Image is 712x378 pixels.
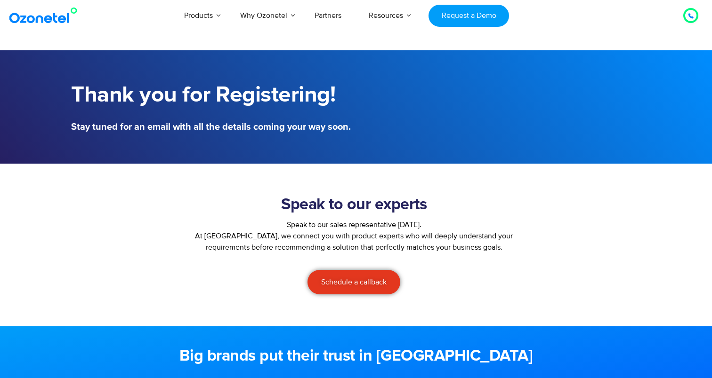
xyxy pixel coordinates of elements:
[71,122,351,132] h5: Stay tuned for an email with all the details coming your way soon.
[187,230,521,253] p: At [GEOGRAPHIC_DATA], we connect you with product experts who will deeply understand your require...
[71,347,641,366] h2: Big brands put their trust in [GEOGRAPHIC_DATA]
[307,270,400,294] a: Schedule a callback
[187,196,521,214] h2: Speak to our experts
[187,219,521,230] div: Speak to our sales representative [DATE].
[429,5,509,27] a: Request a Demo
[71,82,351,108] h1: Thank you for Registering!
[321,278,387,286] span: Schedule a callback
